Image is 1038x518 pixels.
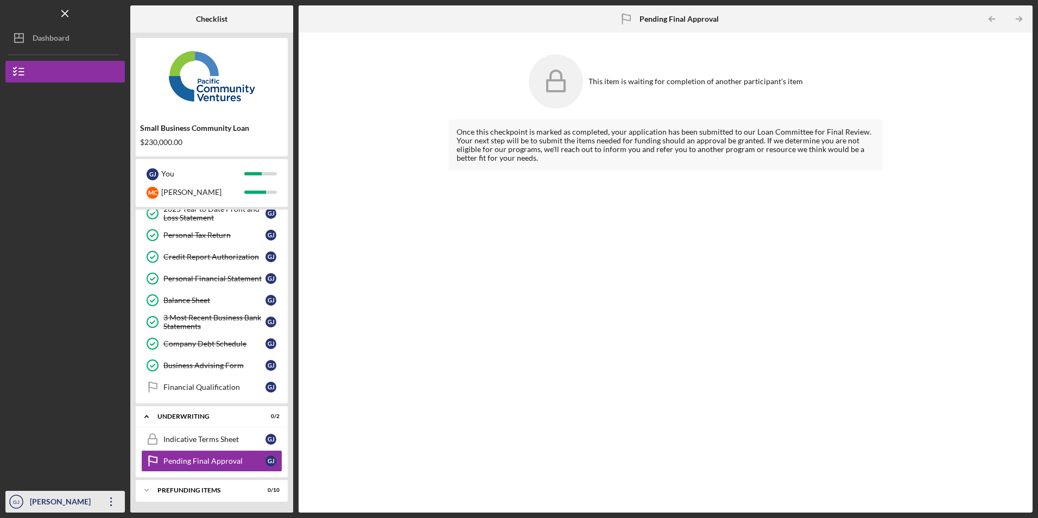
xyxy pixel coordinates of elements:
a: Business Advising FormGJ [141,355,282,376]
div: M C [147,187,159,199]
div: Credit Report Authorization [163,252,265,261]
a: Pending Final ApprovalGJ [141,450,282,472]
a: 2025 Year to Date Profit and Loss StatementGJ [141,203,282,224]
a: Personal Tax ReturnGJ [141,224,282,246]
div: Company Debt Schedule [163,339,265,348]
div: Small Business Community Loan [140,124,283,132]
img: Product logo [136,43,288,109]
a: 3 Most Recent Business Bank StatementsGJ [141,311,282,333]
b: Checklist [196,15,227,23]
button: GJ[PERSON_NAME] [5,491,125,513]
div: 3 Most Recent Business Bank Statements [163,313,265,331]
div: Business Advising Form [163,361,265,370]
div: $230,000.00 [140,138,283,147]
div: G J [265,208,276,219]
div: Pending Final Approval [163,457,265,465]
div: G J [265,456,276,466]
div: Indicative Terms Sheet [163,435,265,444]
div: G J [265,273,276,284]
div: G J [265,360,276,371]
div: G J [265,382,276,393]
div: Dashboard [33,27,69,52]
div: G J [265,434,276,445]
text: GJ [13,499,20,505]
a: Balance SheetGJ [141,289,282,311]
a: Indicative Terms SheetGJ [141,428,282,450]
a: Personal Financial StatementGJ [141,268,282,289]
div: G J [265,230,276,241]
div: This item is waiting for completion of another participant's item [588,77,803,86]
a: Company Debt ScheduleGJ [141,333,282,355]
div: G J [147,168,159,180]
div: 0 / 2 [260,413,280,420]
div: Underwriting [157,413,252,420]
div: [PERSON_NAME] [161,183,244,201]
b: Pending Final Approval [640,15,719,23]
div: G J [265,295,276,306]
div: G J [265,317,276,327]
a: Financial QualificationGJ [141,376,282,398]
div: [PERSON_NAME] [27,491,98,515]
div: Financial Qualification [163,383,265,391]
div: G J [265,338,276,349]
div: You [161,165,244,183]
div: 0 / 10 [260,487,280,494]
div: Personal Financial Statement [163,274,265,283]
button: Dashboard [5,27,125,49]
div: 2025 Year to Date Profit and Loss Statement [163,205,265,222]
div: Prefunding Items [157,487,252,494]
div: Once this checkpoint is marked as completed, your application has been submitted to our Loan Comm... [457,128,874,162]
div: Balance Sheet [163,296,265,305]
div: G J [265,251,276,262]
div: Personal Tax Return [163,231,265,239]
a: Credit Report AuthorizationGJ [141,246,282,268]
